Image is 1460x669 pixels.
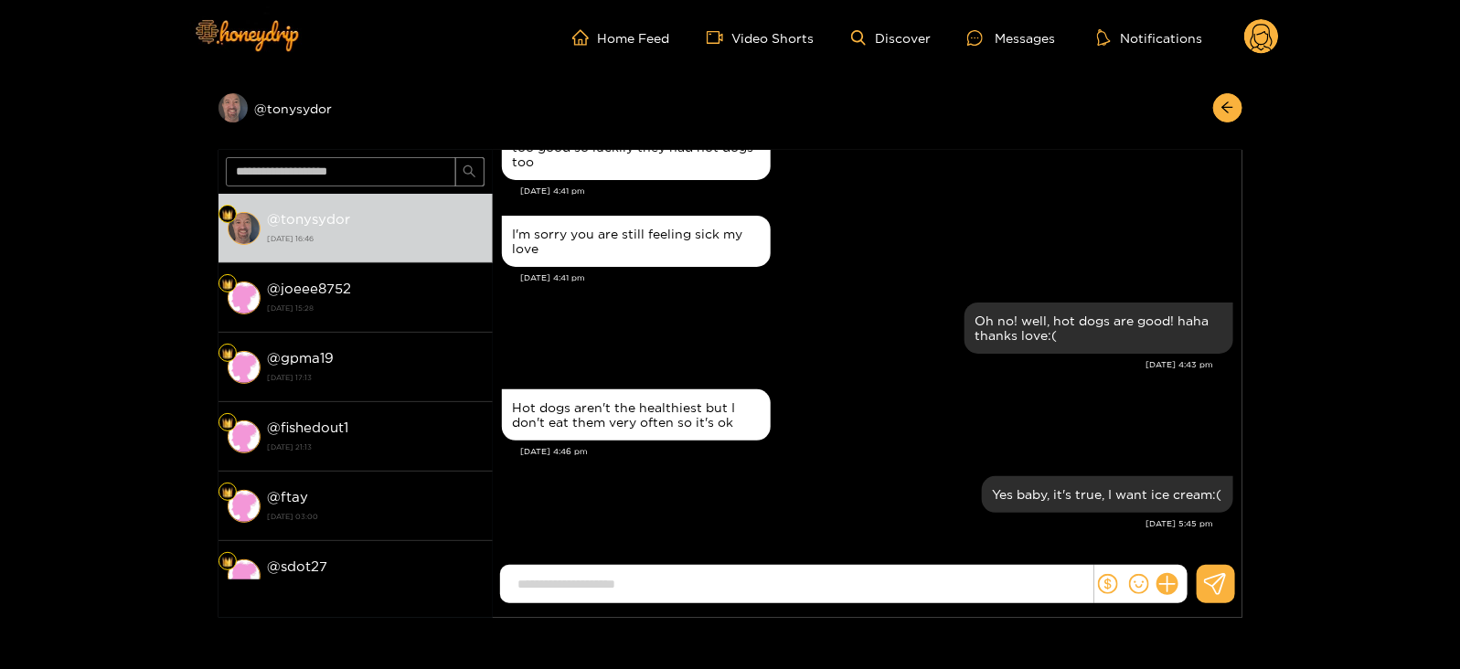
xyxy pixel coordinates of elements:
[1092,28,1208,47] button: Notifications
[268,369,484,386] strong: [DATE] 17:13
[502,216,771,267] div: Aug. 20, 4:41 pm
[851,30,931,46] a: Discover
[707,29,815,46] a: Video Shorts
[268,578,484,594] strong: [DATE] 09:30
[502,358,1214,371] div: [DATE] 4:43 pm
[222,279,233,290] img: Fan Level
[1098,574,1118,594] span: dollar
[463,165,476,180] span: search
[982,476,1233,513] div: Aug. 20, 5:45 pm
[513,227,760,256] div: I'm sorry you are still feeling sick my love
[222,487,233,498] img: Fan Level
[268,419,349,435] strong: @ fishedout1
[964,303,1233,354] div: Aug. 20, 4:43 pm
[521,271,1233,284] div: [DATE] 4:41 pm
[1213,93,1242,122] button: arrow-left
[502,389,771,441] div: Aug. 20, 4:46 pm
[455,157,485,186] button: search
[967,27,1055,48] div: Messages
[268,230,484,247] strong: [DATE] 16:46
[572,29,598,46] span: home
[268,350,335,366] strong: @ gpma19
[228,420,261,453] img: conversation
[228,212,261,245] img: conversation
[975,313,1222,343] div: Oh no! well, hot dogs are good! haha thanks love:(
[268,558,328,574] strong: @ sdot27
[268,489,309,504] strong: @ ftay
[521,445,1233,458] div: [DATE] 4:46 pm
[228,351,261,384] img: conversation
[228,281,261,314] img: conversation
[268,211,351,227] strong: @ tonysydor
[218,93,493,122] div: @tonysydor
[268,281,352,296] strong: @ joeee8752
[502,517,1214,530] div: [DATE] 5:45 pm
[268,300,484,316] strong: [DATE] 15:28
[228,490,261,523] img: conversation
[707,29,732,46] span: video-camera
[222,209,233,220] img: Fan Level
[268,508,484,525] strong: [DATE] 03:00
[222,557,233,568] img: Fan Level
[1220,101,1234,116] span: arrow-left
[993,487,1222,502] div: Yes baby, it's true, I want ice cream:(
[228,559,261,592] img: conversation
[222,418,233,429] img: Fan Level
[1094,570,1122,598] button: dollar
[513,400,760,430] div: Hot dogs aren't the healthiest but I don't eat them very often so it's ok
[572,29,670,46] a: Home Feed
[1129,574,1149,594] span: smile
[268,439,484,455] strong: [DATE] 21:13
[521,185,1233,197] div: [DATE] 4:41 pm
[222,348,233,359] img: Fan Level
